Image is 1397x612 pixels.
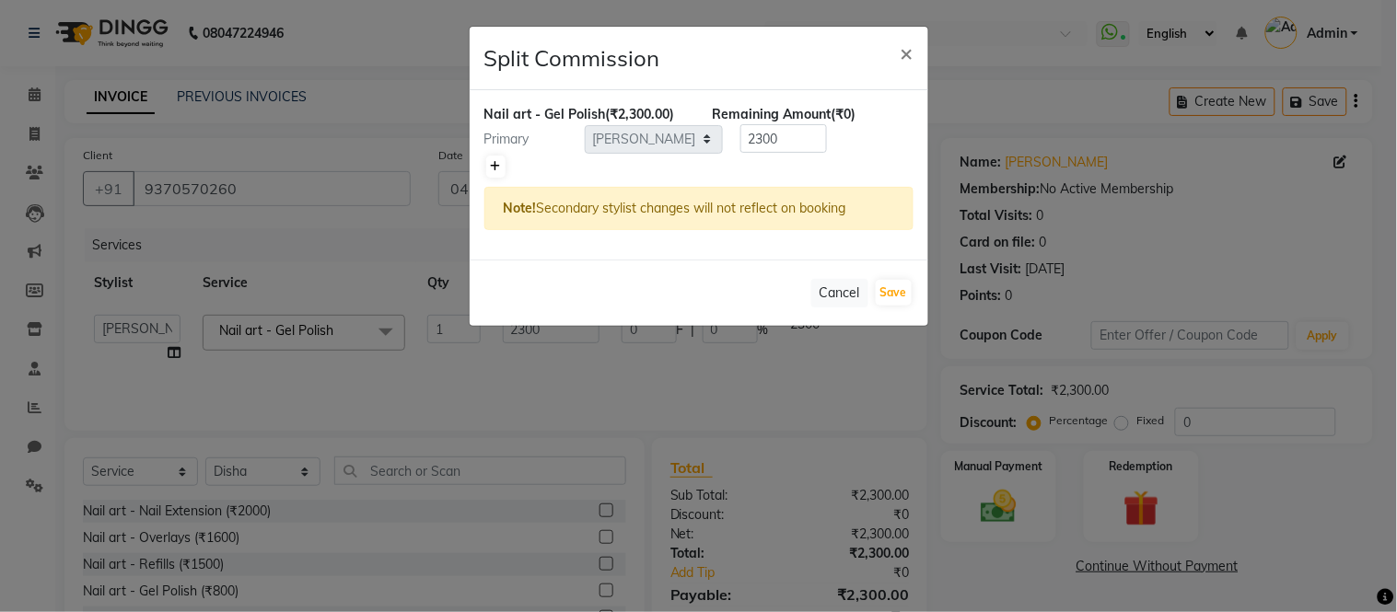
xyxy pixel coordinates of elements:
h4: Split Commission [484,41,660,75]
strong: Note! [504,200,537,216]
span: (₹2,300.00) [606,106,675,122]
span: (₹0) [832,106,856,122]
button: Close [886,27,928,78]
span: × [901,39,914,66]
span: Nail art - Gel Polish [484,106,606,122]
button: Cancel [811,279,868,307]
span: Remaining Amount [713,106,832,122]
div: Secondary stylist changes will not reflect on booking [484,187,914,230]
button: Save [876,280,912,306]
div: Primary [471,130,585,149]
